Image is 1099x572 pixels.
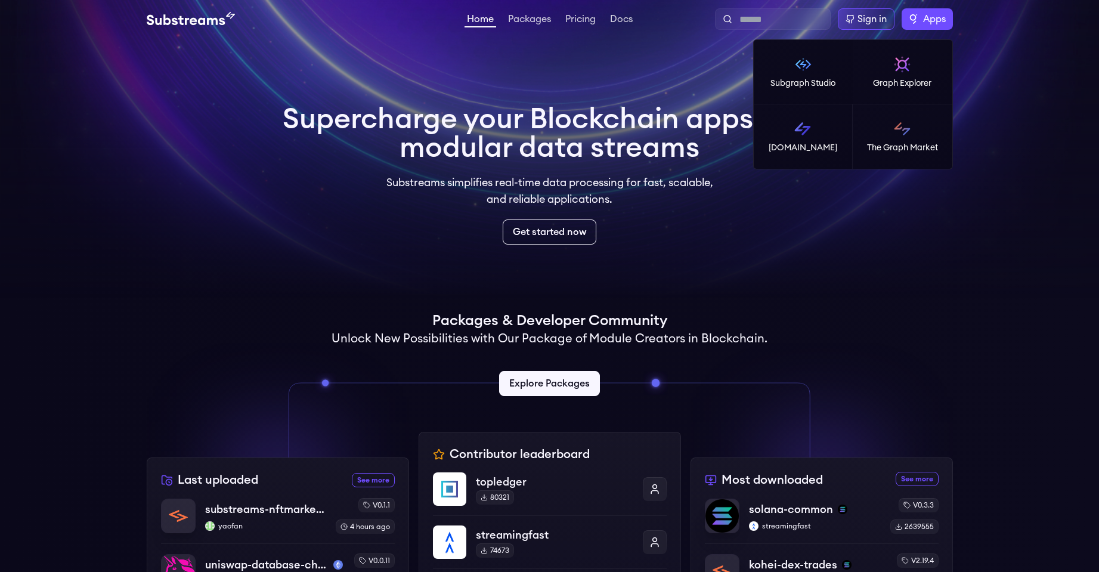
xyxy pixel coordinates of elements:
h1: Supercharge your Blockchain apps with modular data streams [283,105,817,162]
p: Subgraph Studio [770,78,835,89]
img: Substreams logo [793,119,812,138]
div: 74673 [476,543,514,558]
div: v0.1.1 [358,498,395,512]
a: Graph Explorer [853,40,952,104]
img: The Graph logo [909,14,918,24]
img: Subgraph Studio logo [794,55,813,74]
a: substreams-nftmarketplacesubstreams-nftmarketplaceyaofanyaofanv0.1.14 hours ago [161,498,395,543]
div: 4 hours ago [336,520,395,534]
a: Pricing [563,14,598,26]
a: topledgertopledger80321 [433,472,667,515]
a: streamingfaststreamingfast74673 [433,515,667,568]
a: The Graph Market [853,104,952,169]
a: Explore Packages [499,371,600,396]
img: substreams-nftmarketplace [162,499,195,533]
div: v0.3.3 [899,498,939,512]
p: solana-common [749,501,833,518]
img: sepolia [333,560,343,570]
p: topledger [476,474,633,490]
a: solana-commonsolana-commonsolanastreamingfaststreamingfastv0.3.32639555 [705,498,939,543]
a: [DOMAIN_NAME] [754,104,853,169]
p: substreams-nftmarketplace [205,501,326,518]
a: Subgraph Studio [754,40,853,104]
p: Graph Explorer [873,78,931,89]
img: solana [842,560,852,570]
a: Packages [506,14,553,26]
img: streamingfast [749,521,759,531]
div: 2639555 [890,520,939,534]
div: v2.19.4 [897,554,939,568]
img: Substream's logo [147,12,235,26]
a: Home [465,14,496,27]
p: yaofan [205,521,326,531]
p: streamingfast [476,527,633,543]
h1: Packages & Developer Community [432,311,667,330]
h2: Unlock New Possibilities with Our Package of Module Creators in Blockchain. [332,330,767,347]
a: See more recently uploaded packages [352,473,395,487]
a: Sign in [838,8,894,30]
img: Graph Explorer logo [893,55,912,74]
img: yaofan [205,521,215,531]
img: solana [838,505,847,514]
a: Get started now [503,219,596,245]
p: Substreams simplifies real-time data processing for fast, scalable, and reliable applications. [378,174,722,208]
div: Sign in [857,12,887,26]
div: v0.0.11 [354,554,395,568]
p: [DOMAIN_NAME] [769,142,837,154]
span: Apps [923,12,946,26]
img: The Graph Market logo [893,119,912,138]
div: 80321 [476,490,514,505]
a: See more most downloaded packages [896,472,939,486]
img: solana-common [705,499,739,533]
img: topledger [433,472,466,506]
p: streamingfast [749,521,881,531]
a: Docs [608,14,635,26]
img: streamingfast [433,525,466,559]
p: The Graph Market [867,142,938,154]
